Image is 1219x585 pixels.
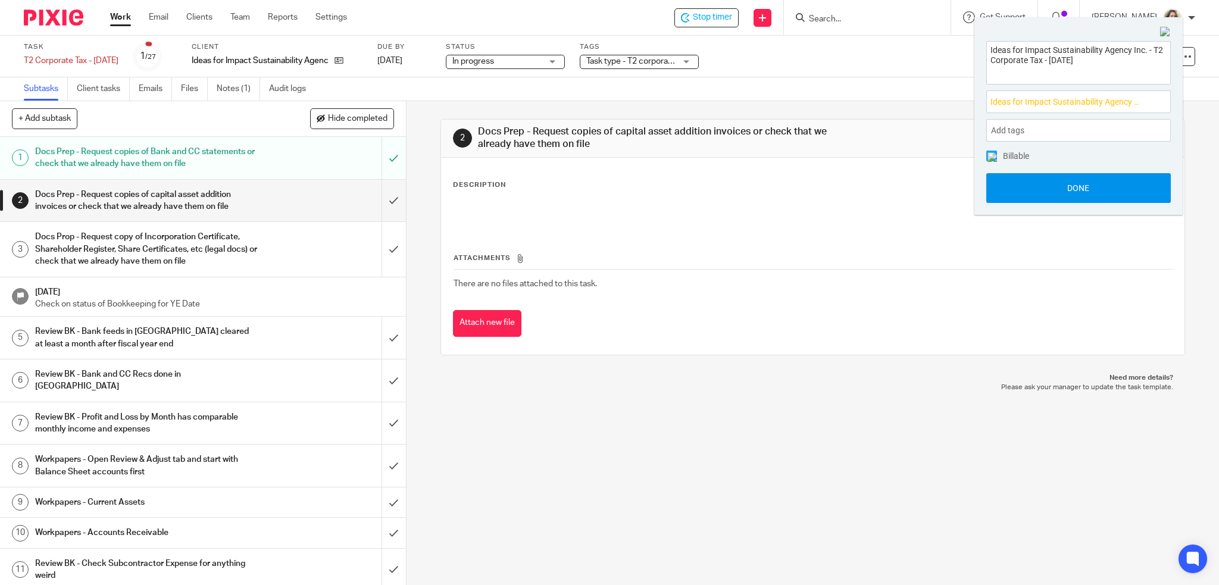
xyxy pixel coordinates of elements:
img: Pixie [24,10,83,26]
a: Settings [315,11,347,23]
div: 10 [12,525,29,542]
h1: Workpapers - Open Review & Adjust tab and start with Balance Sheet accounts first [35,451,258,481]
p: Need more details? [452,373,1174,383]
label: Client [192,42,362,52]
div: 3 [12,241,29,258]
span: Ideas for Impact Sustainability Agency Inc. [990,96,1140,108]
label: Due by [377,42,431,52]
div: 7 [12,415,29,431]
h1: Review BK - Check Subcontractor Expense for anything weird [35,555,258,585]
a: Client tasks [77,77,130,101]
span: Hide completed [328,114,387,124]
button: Hide completed [310,108,394,129]
span: Stop timer [693,11,732,24]
a: Team [230,11,250,23]
p: Check on status of Bookkeeping for YE Date [35,298,394,310]
img: checked.png [987,152,997,162]
img: IMG_7896.JPG [1163,8,1182,27]
h1: Review BK - Profit and Loss by Month has comparable monthly income and expenses [35,408,258,439]
button: Attach new file [453,310,521,337]
a: Work [110,11,131,23]
textarea: Ideas for Impact Sustainability Agency Inc. - T2 Corporate Tax - [DATE] [987,42,1170,80]
h1: Workpapers - Current Assets [35,493,258,511]
h1: Docs Prep - Request copies of capital asset addition invoices or check that we already have them ... [35,186,258,216]
div: 2 [453,129,472,148]
p: Ideas for Impact Sustainability Agency Inc. [192,55,329,67]
img: Close [1160,27,1171,37]
span: Task type - T2 corporate tax [586,57,689,65]
a: Email [149,11,168,23]
a: Reports [268,11,298,23]
h1: Workpapers - Accounts Receivable [35,524,258,542]
label: Tags [580,42,699,52]
p: Please ask your manager to update the task template. [452,383,1174,392]
span: In progress [452,57,494,65]
input: Search [808,14,915,25]
a: Subtasks [24,77,68,101]
h1: Docs Prop - Request copy of Incorporation Certificate, Shareholder Register, Share Certificates, ... [35,228,258,270]
span: Attachments [454,255,511,261]
p: [PERSON_NAME] [1092,11,1157,23]
span: Add tags [991,121,1030,140]
a: Notes (1) [217,77,260,101]
div: T2 Corporate Tax - March 2025 [24,55,118,67]
div: Ideas for Impact Sustainability Agency Inc. - T2 Corporate Tax - March 2025 [674,8,739,27]
p: Description [453,180,506,190]
div: 5 [12,330,29,346]
a: Clients [186,11,212,23]
a: Files [181,77,208,101]
div: 6 [12,372,29,389]
span: There are no files attached to this task. [454,280,597,288]
span: Get Support [980,13,1026,21]
h1: [DATE] [35,283,394,298]
button: + Add subtask [12,108,77,129]
label: Status [446,42,565,52]
small: /27 [145,54,156,60]
div: 1 [12,149,29,166]
div: 11 [12,561,29,578]
span: Billable [1003,152,1029,160]
div: T2 Corporate Tax - [DATE] [24,55,118,67]
h1: Docs Prep - Request copies of capital asset addition invoices or check that we already have them ... [478,126,838,151]
h1: Docs Prep - Request copies of Bank and CC statements or check that we already have them on file [35,143,258,173]
div: 9 [12,494,29,511]
h1: Review BK - Bank and CC Recs done in [GEOGRAPHIC_DATA] [35,365,258,396]
h1: Review BK - Bank feeds in [GEOGRAPHIC_DATA] cleared at least a month after fiscal year end [35,323,258,353]
div: 2 [12,192,29,209]
a: Audit logs [269,77,315,101]
div: 1 [140,49,156,63]
span: [DATE] [377,57,402,65]
a: Emails [139,77,172,101]
div: 8 [12,458,29,474]
button: Done [986,173,1171,203]
label: Task [24,42,118,52]
div: Project: Ideas for Impact Sustainability Agency Inc. [986,90,1171,113]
